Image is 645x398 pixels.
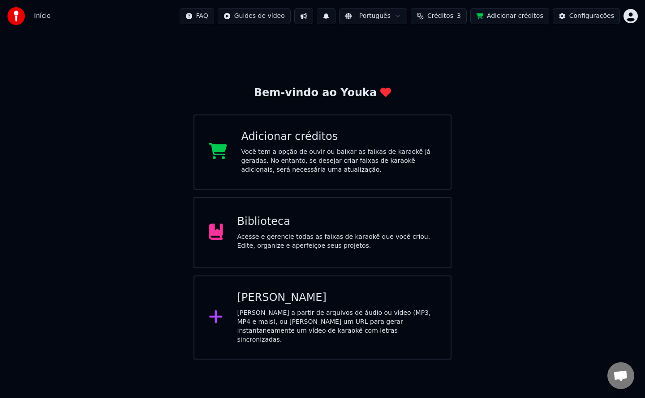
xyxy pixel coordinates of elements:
span: Início [34,12,51,21]
div: Open chat [607,362,634,389]
div: Bem-vindo ao Youka [254,86,391,100]
div: Configurações [569,12,614,21]
div: Biblioteca [237,215,437,229]
img: youka [7,7,25,25]
button: Configurações [553,8,620,24]
span: Créditos [427,12,453,21]
span: 3 [457,12,461,21]
div: [PERSON_NAME] [237,291,437,305]
button: Créditos3 [411,8,467,24]
div: Acesse e gerencie todas as faixas de karaokê que você criou. Edite, organize e aperfeiçoe seus pr... [237,233,437,250]
div: Adicionar créditos [241,130,437,144]
div: Você tem a opção de ouvir ou baixar as faixas de karaokê já geradas. No entanto, se desejar criar... [241,148,437,174]
div: [PERSON_NAME] a partir de arquivos de áudio ou vídeo (MP3, MP4 e mais), ou [PERSON_NAME] um URL p... [237,309,437,344]
button: Adicionar créditos [470,8,549,24]
nav: breadcrumb [34,12,51,21]
button: Guides de vídeo [218,8,291,24]
button: FAQ [180,8,214,24]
